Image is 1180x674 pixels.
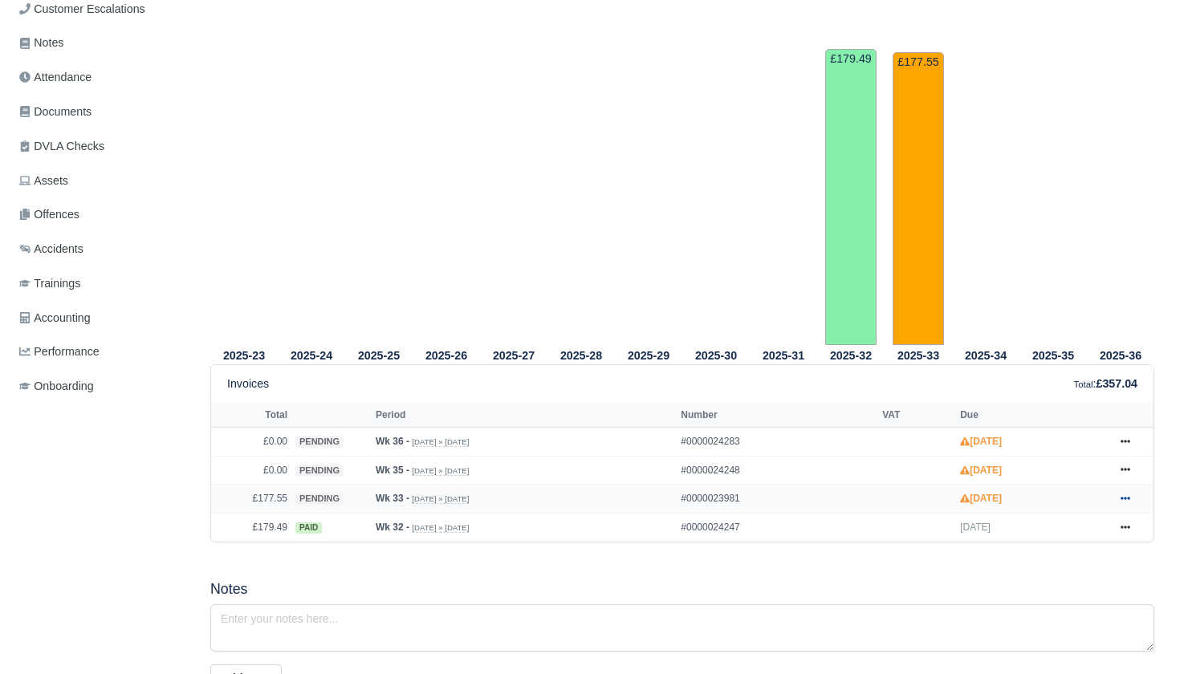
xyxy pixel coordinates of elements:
[211,403,291,427] th: Total
[345,346,413,365] th: 2025-25
[13,131,191,162] a: DVLA Checks
[677,403,878,427] th: Number
[960,493,1002,504] strong: [DATE]
[295,436,344,448] span: pending
[960,465,1002,476] strong: [DATE]
[878,403,956,427] th: VAT
[19,274,80,293] span: Trainings
[960,522,991,533] span: [DATE]
[750,346,817,365] th: 2025-31
[1097,377,1137,390] strong: £357.04
[19,103,92,121] span: Documents
[211,428,291,457] td: £0.00
[1019,346,1087,365] th: 2025-35
[19,240,83,258] span: Accidents
[1100,597,1180,674] iframe: Chat Widget
[372,403,677,427] th: Period
[376,493,409,504] strong: Wk 33 -
[13,165,191,197] a: Assets
[412,523,469,533] small: [DATE] » [DATE]
[295,522,322,534] span: paid
[825,49,877,345] td: £179.49
[615,346,682,365] th: 2025-29
[19,205,79,224] span: Offences
[19,172,68,190] span: Assets
[13,371,191,402] a: Onboarding
[13,27,191,59] a: Notes
[295,493,344,505] span: pending
[13,302,191,334] a: Accounting
[682,346,750,365] th: 2025-30
[885,346,952,365] th: 2025-33
[19,309,91,327] span: Accounting
[677,514,878,542] td: #0000024247
[13,96,191,128] a: Documents
[376,522,409,533] strong: Wk 32 -
[960,436,1002,447] strong: [DATE]
[1074,375,1137,393] div: :
[227,377,269,391] h6: Invoices
[13,62,191,93] a: Attendance
[13,336,191,367] a: Performance
[278,346,345,365] th: 2025-24
[211,514,291,542] td: £179.49
[893,52,944,345] td: £177.55
[211,485,291,514] td: £177.55
[412,466,469,476] small: [DATE] » [DATE]
[952,346,1019,365] th: 2025-34
[19,343,100,361] span: Performance
[211,456,291,485] td: £0.00
[817,346,885,365] th: 2025-32
[677,456,878,485] td: #0000024248
[412,437,469,447] small: [DATE] » [DATE]
[956,403,1105,427] th: Due
[19,68,92,87] span: Attendance
[210,346,278,365] th: 2025-23
[376,436,409,447] strong: Wk 36 -
[19,34,63,52] span: Notes
[210,581,1154,598] h5: Notes
[412,494,469,504] small: [DATE] » [DATE]
[13,233,191,265] a: Accidents
[376,465,409,476] strong: Wk 35 -
[480,346,547,365] th: 2025-27
[13,268,191,299] a: Trainings
[19,137,104,156] span: DVLA Checks
[19,377,94,396] span: Onboarding
[13,199,191,230] a: Offences
[547,346,615,365] th: 2025-28
[295,465,344,477] span: pending
[677,485,878,514] td: #0000023981
[413,346,480,365] th: 2025-26
[1074,380,1093,389] small: Total
[677,428,878,457] td: #0000024283
[1087,346,1154,365] th: 2025-36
